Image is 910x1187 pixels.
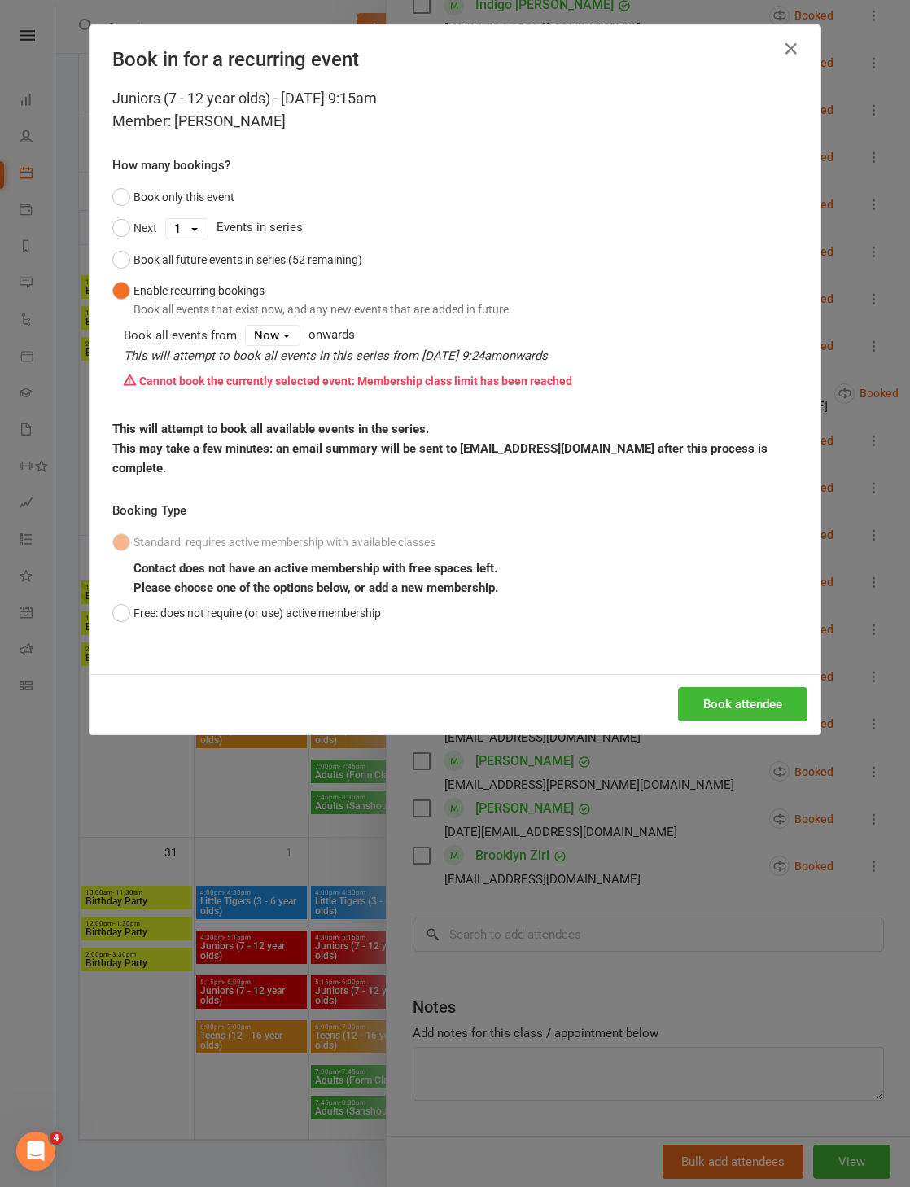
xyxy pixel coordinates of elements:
iframe: Intercom live chat [16,1132,55,1171]
div: This will attempt to book all events in this series from onwards [124,346,798,366]
div: Juniors (7 - 12 year olds) - [DATE] 9:15am Member: [PERSON_NAME] [112,87,798,133]
button: Enable recurring bookingsBook all events that exist now, and any new events that are added in future [112,275,509,325]
div: Book all events from [124,326,237,345]
button: Book only this event [112,182,234,212]
button: Next [112,212,157,243]
button: Close [778,36,804,62]
div: Book all future events in series (52 remaining) [133,251,362,269]
strong: This will attempt to book all available events in the series. [112,422,429,436]
div: Book all events that exist now, and any new events that are added in future [133,300,509,318]
b: Please choose one of the options below, or add a new membership. [133,580,498,595]
button: Book attendee [678,687,807,721]
div: onwards [124,325,798,396]
div: Events in series [112,212,798,243]
button: Free: does not require (or use) active membership [112,598,381,629]
h4: Book in for a recurring event [112,48,798,71]
strong: This may take a few minutes: an email summary will be sent to [EMAIL_ADDRESS][DOMAIN_NAME] after ... [112,441,768,475]
label: Booking Type [112,501,186,520]
div: Cannot book the currently selected event: Membership class limit has been reached [124,366,798,396]
span: [DATE] 9:24am [422,348,501,363]
b: Contact does not have an active membership with free spaces left. [133,561,497,576]
button: Book all future events in series (52 remaining) [112,244,362,275]
span: 4 [50,1132,63,1145]
label: How many bookings? [112,155,230,175]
